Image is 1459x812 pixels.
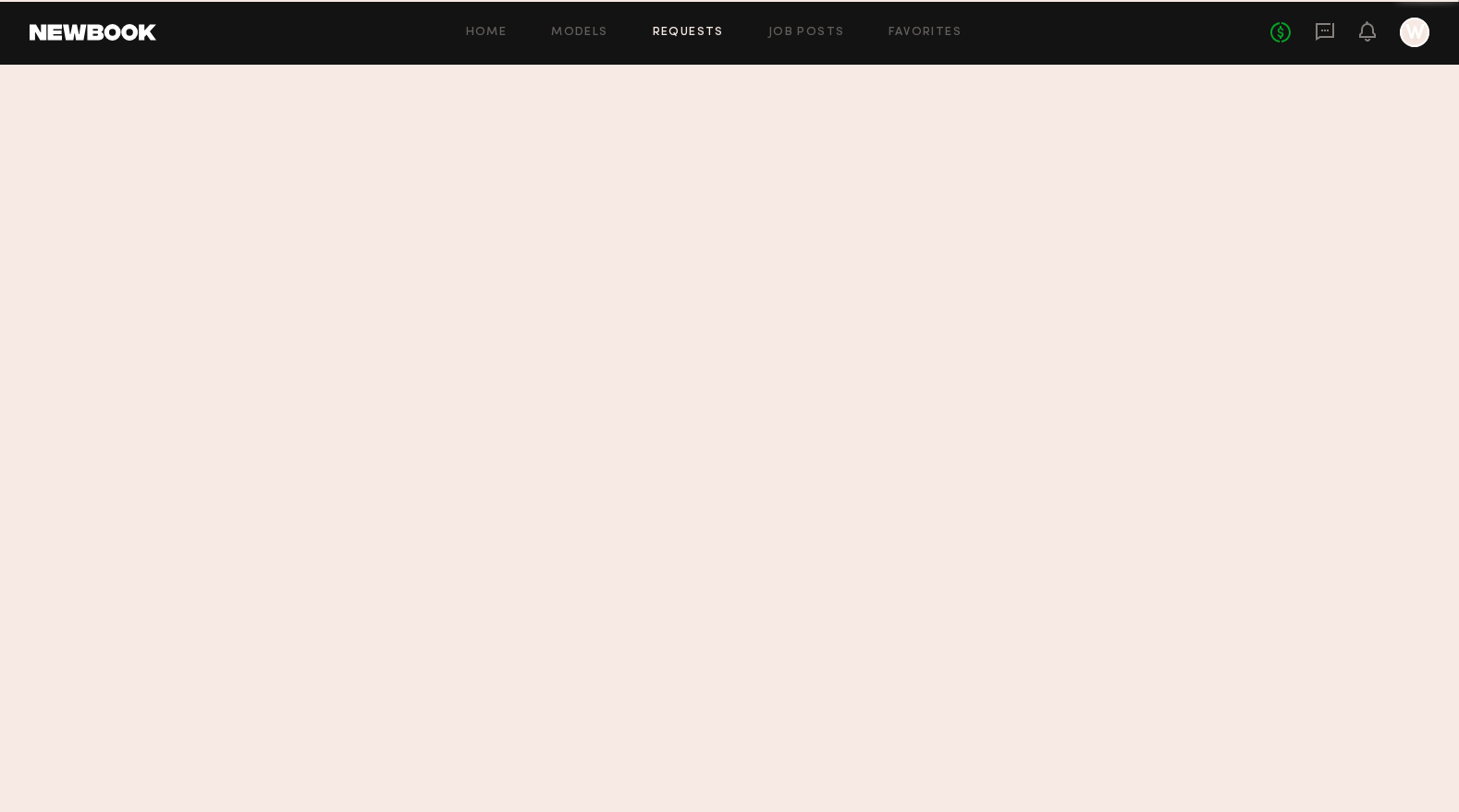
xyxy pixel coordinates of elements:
[653,27,724,39] a: Requests
[466,27,508,39] a: Home
[551,27,607,39] a: Models
[768,27,845,39] a: Job Posts
[1400,18,1429,47] a: W
[889,27,962,39] a: Favorites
